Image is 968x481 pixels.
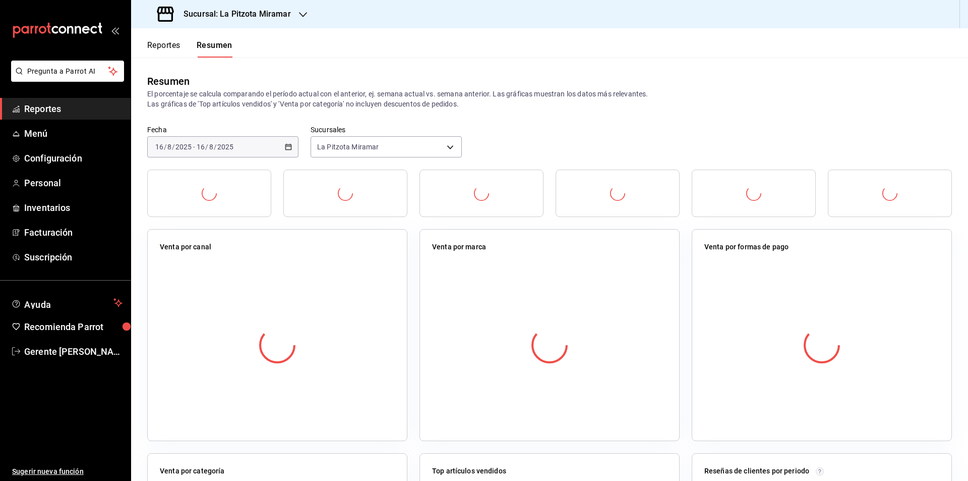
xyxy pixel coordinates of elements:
span: / [205,143,208,151]
span: Pregunta a Parrot AI [27,66,108,77]
p: Venta por canal [160,242,211,252]
span: / [172,143,175,151]
span: Inventarios [24,201,123,215]
a: Pregunta a Parrot AI [7,73,124,84]
span: Reportes [24,102,123,116]
span: Recomienda Parrot [24,320,123,334]
button: Reportes [147,40,180,58]
p: Venta por marca [432,242,486,252]
p: Reseñas de clientes por periodo [704,466,809,476]
button: Pregunta a Parrot AI [11,61,124,82]
input: -- [209,143,214,151]
div: navigation tabs [147,40,232,58]
p: Top artículos vendidos [432,466,506,476]
button: open_drawer_menu [111,26,119,34]
div: Resumen [147,74,190,89]
h3: Sucursal: La Pitzota Miramar [175,8,291,20]
span: - [193,143,195,151]
label: Fecha [147,126,298,133]
span: Suscripción [24,250,123,264]
input: ---- [175,143,192,151]
input: -- [196,143,205,151]
span: Facturación [24,226,123,239]
span: La Pitzota Miramar [317,142,379,152]
span: / [164,143,167,151]
input: ---- [217,143,234,151]
span: / [214,143,217,151]
span: Gerente [PERSON_NAME] [24,345,123,358]
span: Personal [24,176,123,190]
span: Menú [24,127,123,140]
span: Ayuda [24,297,109,309]
p: El porcentaje se calcula comparando el período actual con el anterior, ej. semana actual vs. sema... [147,89,952,109]
span: Configuración [24,151,123,165]
span: Sugerir nueva función [12,466,123,477]
input: -- [167,143,172,151]
p: Venta por formas de pago [704,242,789,252]
input: -- [155,143,164,151]
button: Resumen [197,40,232,58]
p: Venta por categoría [160,466,225,476]
label: Sucursales [311,126,462,133]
